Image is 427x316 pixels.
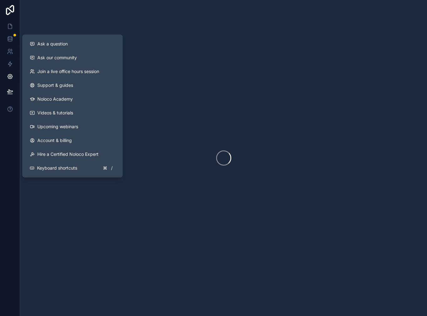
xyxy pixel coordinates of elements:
a: Noloco Academy [25,92,120,106]
span: / [109,166,115,171]
span: Account & billing [37,137,72,144]
span: Hire a Certified Noloco Expert [37,151,99,157]
a: Upcoming webinars [25,120,120,134]
a: Support & guides [25,78,120,92]
span: Videos & tutorials [37,110,73,116]
button: Hire a Certified Noloco Expert [25,147,120,161]
span: Support & guides [37,82,73,88]
a: Ask our community [25,51,120,65]
button: Keyboard shortcuts/ [25,161,120,175]
span: Noloco Academy [37,96,73,102]
a: Join a live office hours session [25,65,120,78]
button: Ask a question [25,37,120,51]
span: Keyboard shortcuts [37,165,77,171]
span: Ask our community [37,55,77,61]
span: Upcoming webinars [37,124,78,130]
span: Join a live office hours session [37,68,99,75]
a: Account & billing [25,134,120,147]
span: Ask a question [37,41,68,47]
a: Videos & tutorials [25,106,120,120]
